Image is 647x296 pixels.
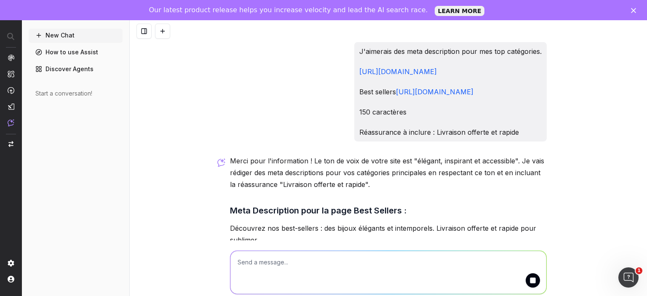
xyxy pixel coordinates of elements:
[435,6,485,16] a: LEARN MORE
[8,276,14,283] img: My account
[359,106,542,118] p: 150 caractères
[636,267,642,274] span: 1
[230,155,547,190] p: Merci pour l'information ! Le ton de voix de votre site est "élégant, inspirant et accessible". J...
[8,119,14,126] img: Assist
[8,103,14,110] img: Studio
[396,88,473,96] a: [URL][DOMAIN_NAME]
[359,67,437,76] a: [URL][DOMAIN_NAME]
[8,87,14,94] img: Activation
[359,45,542,57] p: J'aimerais des meta description pour mes top catégories.
[230,204,547,217] h3: Meta Description pour la page Best Sellers :
[29,29,123,42] button: New Chat
[8,54,14,61] img: Analytics
[8,260,14,267] img: Setting
[359,86,542,98] p: Best sellers
[359,126,542,138] p: Réassurance à inclure : Livraison offerte et rapide
[35,89,116,98] div: Start a conversation!
[618,267,639,288] iframe: Intercom live chat
[29,45,123,59] a: How to use Assist
[8,70,14,77] img: Intelligence
[29,62,123,76] a: Discover Agents
[217,158,225,167] img: Botify assist logo
[631,8,639,13] div: Fermer
[8,141,13,147] img: Switch project
[149,6,428,14] div: Our latest product release helps you increase velocity and lead the AI search race.
[230,222,547,246] p: Découvrez nos best-sellers : des bijoux élégants et intemporels. Livraison offerte et rapide pour...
